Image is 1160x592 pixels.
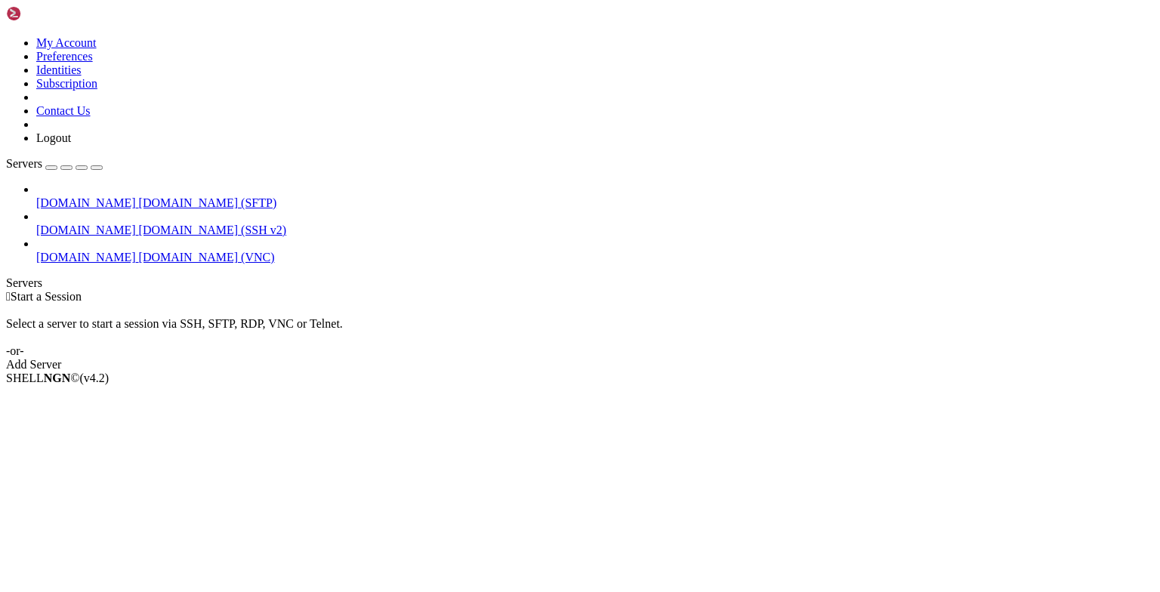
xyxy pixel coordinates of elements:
[6,290,11,303] span: 
[36,196,136,209] span: [DOMAIN_NAME]
[6,6,93,21] img: Shellngn
[36,104,91,117] a: Contact Us
[36,196,1154,210] a: [DOMAIN_NAME] [DOMAIN_NAME] (SFTP)
[11,290,82,303] span: Start a Session
[44,372,71,384] b: NGN
[36,36,97,49] a: My Account
[36,237,1154,264] li: [DOMAIN_NAME] [DOMAIN_NAME] (VNC)
[6,157,103,170] a: Servers
[139,196,277,209] span: [DOMAIN_NAME] (SFTP)
[36,77,97,90] a: Subscription
[36,224,1154,237] a: [DOMAIN_NAME] [DOMAIN_NAME] (SSH v2)
[6,157,42,170] span: Servers
[6,358,1154,372] div: Add Server
[36,251,136,264] span: [DOMAIN_NAME]
[36,131,71,144] a: Logout
[6,372,109,384] span: SHELL ©
[6,304,1154,358] div: Select a server to start a session via SSH, SFTP, RDP, VNC or Telnet. -or-
[36,251,1154,264] a: [DOMAIN_NAME] [DOMAIN_NAME] (VNC)
[139,224,287,236] span: [DOMAIN_NAME] (SSH v2)
[36,63,82,76] a: Identities
[6,276,1154,290] div: Servers
[36,50,93,63] a: Preferences
[36,210,1154,237] li: [DOMAIN_NAME] [DOMAIN_NAME] (SSH v2)
[36,183,1154,210] li: [DOMAIN_NAME] [DOMAIN_NAME] (SFTP)
[80,372,110,384] span: 4.2.0
[139,251,275,264] span: [DOMAIN_NAME] (VNC)
[36,224,136,236] span: [DOMAIN_NAME]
